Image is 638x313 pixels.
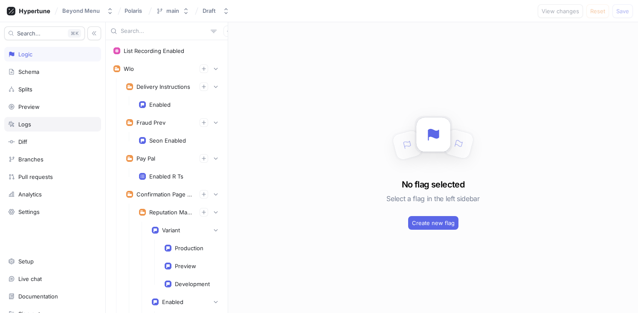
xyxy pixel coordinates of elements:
[408,216,458,230] button: Create new flag
[586,4,609,18] button: Reset
[124,47,184,54] div: List Recording Enabled
[4,26,85,40] button: Search...K
[18,138,27,145] div: Diff
[149,101,171,108] div: Enabled
[68,29,81,38] div: K
[149,137,186,144] div: Seon Enabled
[18,191,42,198] div: Analytics
[17,31,41,36] span: Search...
[125,8,142,14] span: Polaris
[538,4,583,18] button: View changes
[386,191,479,206] h5: Select a flag in the left sidebar
[136,83,190,90] div: Delivery Instructions
[136,155,155,162] div: Pay Pal
[612,4,633,18] button: Save
[124,65,134,72] div: Wlo
[199,4,233,18] button: Draft
[4,289,101,304] a: Documentation
[149,209,193,216] div: Reputation Management
[18,173,53,180] div: Pull requests
[402,178,464,191] h3: No flag selected
[412,220,455,225] span: Create new flag
[203,7,216,15] div: Draft
[162,298,183,305] div: Enabled
[149,173,183,180] div: Enabled R Ts
[175,263,196,269] div: Preview
[153,4,193,18] button: main
[18,51,32,58] div: Logic
[121,27,207,35] input: Search...
[18,68,39,75] div: Schema
[136,119,165,126] div: Fraud Prev
[18,103,40,110] div: Preview
[162,227,180,234] div: Variant
[59,4,117,18] button: Beyond Menu
[18,293,58,300] div: Documentation
[18,258,34,265] div: Setup
[18,86,32,93] div: Splits
[590,9,605,14] span: Reset
[18,208,40,215] div: Settings
[175,245,203,252] div: Production
[542,9,579,14] span: View changes
[18,156,43,163] div: Branches
[166,7,179,15] div: main
[18,121,31,128] div: Logs
[136,191,193,198] div: Confirmation Page Experiments
[175,281,210,287] div: Development
[18,275,42,282] div: Live chat
[62,7,100,15] div: Beyond Menu
[616,9,629,14] span: Save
